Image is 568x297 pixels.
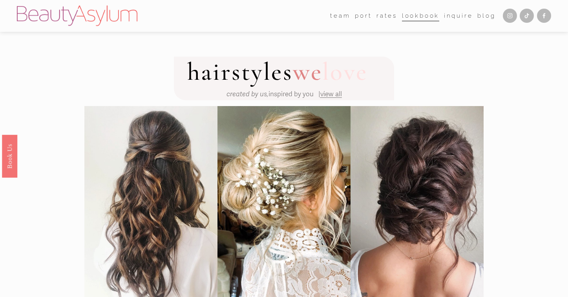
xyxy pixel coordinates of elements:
span: inspired by you | [226,90,320,98]
a: Rates [376,10,397,22]
span: team [330,11,350,21]
a: Inquire [444,10,473,22]
a: Book Us [2,135,17,178]
a: Instagram [503,9,517,23]
em: created by us, [226,90,268,98]
a: view all [320,90,342,98]
a: Blog [477,10,495,22]
h2: hairstyles [187,59,367,84]
span: love [322,57,367,87]
span: we [293,57,322,87]
a: Facebook [537,9,551,23]
a: Lookbook [402,10,440,22]
a: folder dropdown [330,10,350,22]
a: port [355,10,372,22]
a: TikTok [520,9,534,23]
img: Beauty Asylum | Bridal Hair &amp; Makeup Charlotte &amp; Atlanta [17,5,137,26]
